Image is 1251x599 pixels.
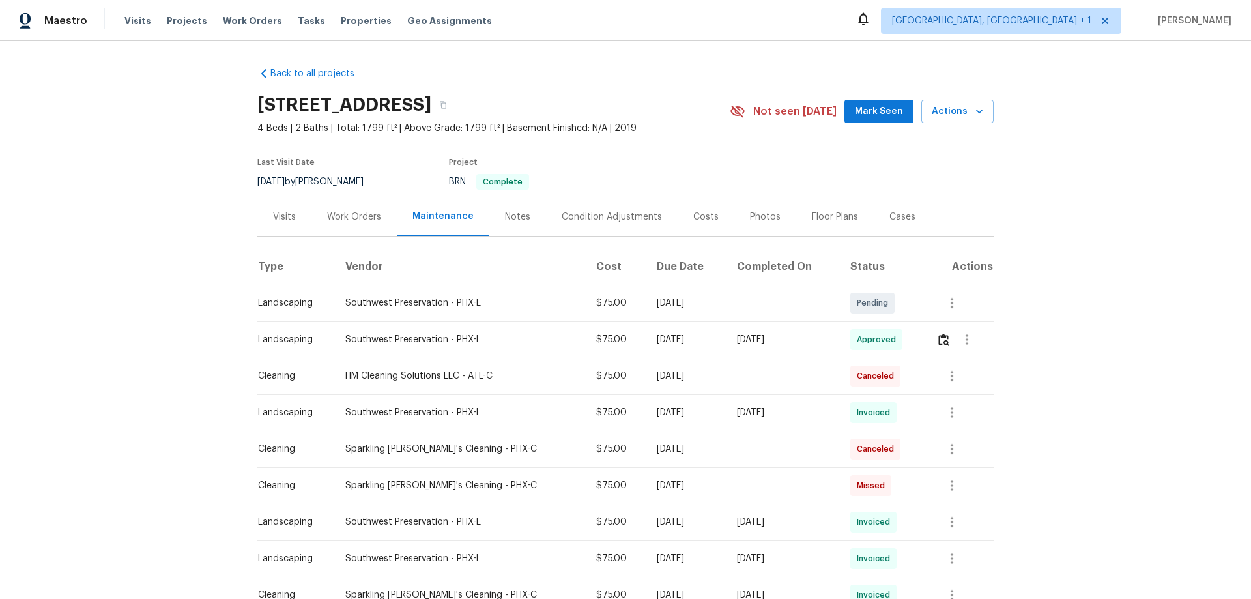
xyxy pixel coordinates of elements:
[257,248,335,285] th: Type
[737,516,829,529] div: [DATE]
[223,14,282,27] span: Work Orders
[657,333,716,346] div: [DATE]
[753,105,837,118] span: Not seen [DATE]
[855,104,903,120] span: Mark Seen
[857,297,893,310] span: Pending
[258,443,324,456] div: Cleaning
[646,248,726,285] th: Due Date
[257,122,730,135] span: 4 Beds | 2 Baths | Total: 1799 ft² | Above Grade: 1799 ft² | Basement Finished: N/A | 2019
[726,248,840,285] th: Completed On
[596,297,636,310] div: $75.00
[327,211,381,224] div: Work Orders
[258,297,324,310] div: Landscaping
[657,297,716,310] div: [DATE]
[407,14,492,27] span: Geo Assignments
[124,14,151,27] span: Visits
[1153,14,1231,27] span: [PERSON_NAME]
[857,479,890,492] span: Missed
[840,248,926,285] th: Status
[345,297,575,310] div: Southwest Preservation - PHX-L
[657,406,716,419] div: [DATE]
[857,552,895,565] span: Invoiced
[596,370,636,383] div: $75.00
[345,516,575,529] div: Southwest Preservation - PHX-L
[258,516,324,529] div: Landscaping
[857,333,901,346] span: Approved
[750,211,781,224] div: Photos
[298,16,325,25] span: Tasks
[596,443,636,456] div: $75.00
[857,443,899,456] span: Canceled
[257,177,285,186] span: [DATE]
[892,14,1091,27] span: [GEOGRAPHIC_DATA], [GEOGRAPHIC_DATA] + 1
[586,248,646,285] th: Cost
[345,406,575,419] div: Southwest Preservation - PHX-L
[412,210,474,223] div: Maintenance
[478,178,528,186] span: Complete
[737,552,829,565] div: [DATE]
[257,174,379,190] div: by [PERSON_NAME]
[657,552,716,565] div: [DATE]
[258,370,324,383] div: Cleaning
[345,370,575,383] div: HM Cleaning Solutions LLC - ATL-C
[938,334,949,346] img: Review Icon
[449,158,478,166] span: Project
[257,98,431,111] h2: [STREET_ADDRESS]
[258,406,324,419] div: Landscaping
[345,479,575,492] div: Sparkling [PERSON_NAME]'s Cleaning - PHX-C
[505,211,530,224] div: Notes
[596,516,636,529] div: $75.00
[345,333,575,346] div: Southwest Preservation - PHX-L
[657,479,716,492] div: [DATE]
[257,67,382,80] a: Back to all projects
[258,479,324,492] div: Cleaning
[345,443,575,456] div: Sparkling [PERSON_NAME]'s Cleaning - PHX-C
[596,552,636,565] div: $75.00
[562,211,662,224] div: Condition Adjustments
[258,333,324,346] div: Landscaping
[693,211,719,224] div: Costs
[596,406,636,419] div: $75.00
[857,406,895,419] span: Invoiced
[257,158,315,166] span: Last Visit Date
[167,14,207,27] span: Projects
[657,443,716,456] div: [DATE]
[844,100,913,124] button: Mark Seen
[812,211,858,224] div: Floor Plans
[44,14,87,27] span: Maestro
[341,14,392,27] span: Properties
[926,248,994,285] th: Actions
[258,552,324,565] div: Landscaping
[335,248,586,285] th: Vendor
[431,93,455,117] button: Copy Address
[345,552,575,565] div: Southwest Preservation - PHX-L
[857,370,899,383] span: Canceled
[737,406,829,419] div: [DATE]
[449,177,529,186] span: BRN
[657,370,716,383] div: [DATE]
[921,100,994,124] button: Actions
[936,324,951,355] button: Review Icon
[932,104,983,120] span: Actions
[596,479,636,492] div: $75.00
[273,211,296,224] div: Visits
[889,211,915,224] div: Cases
[596,333,636,346] div: $75.00
[657,516,716,529] div: [DATE]
[737,333,829,346] div: [DATE]
[857,516,895,529] span: Invoiced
